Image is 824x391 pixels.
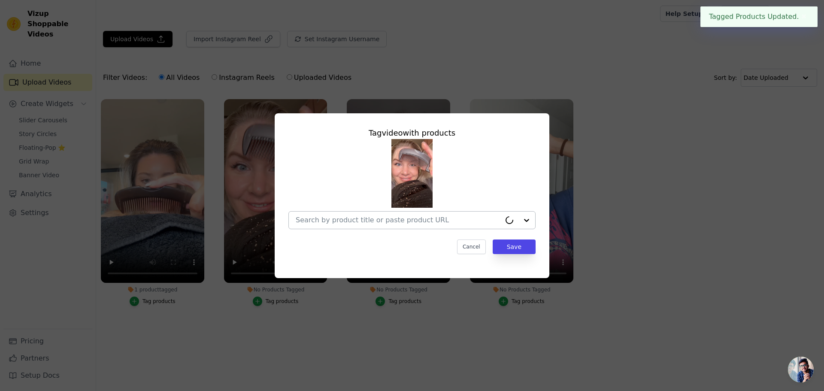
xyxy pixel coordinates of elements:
[391,139,433,208] img: tn-19b36776e55c4665a5772ccb2c1e43d9.png
[457,239,486,254] button: Cancel
[700,6,818,27] div: Tagged Products Updated.
[493,239,536,254] button: Save
[788,357,814,382] div: Chat abierto
[296,216,501,224] input: Search by product title or paste product URL
[288,127,536,139] div: Tag video with products
[799,12,809,22] button: Close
